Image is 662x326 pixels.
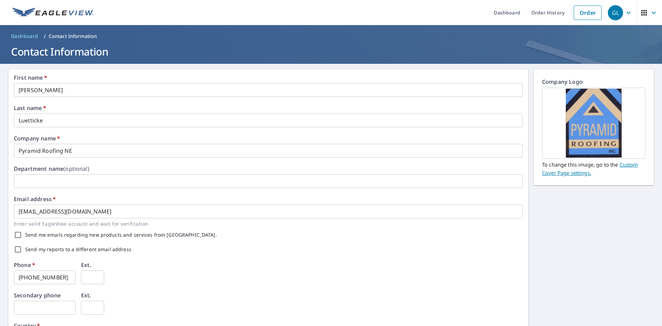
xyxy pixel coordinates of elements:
[608,5,623,20] div: GL
[14,105,46,111] label: Last name
[14,136,60,141] label: Company name
[574,6,602,20] a: Order
[44,32,46,40] li: /
[542,78,645,88] p: Company Logo
[12,8,94,18] img: EV Logo
[81,293,91,298] label: Ext.
[81,262,91,268] label: Ext.
[49,33,97,40] p: Contact Information
[14,293,61,298] label: Secondary phone
[14,220,518,228] p: Enter valid EagleView account and wait for verification
[63,165,89,172] b: (optional)
[14,166,89,171] label: Department name
[25,247,131,252] label: Send my reports to a different email address
[542,159,645,177] p: To change this image, go to the
[25,233,217,237] label: Send me emails regarding new products and services from [GEOGRAPHIC_DATA].
[8,31,654,42] nav: breadcrumb
[14,262,35,268] label: Phone
[542,161,638,176] a: Custome cover page
[11,33,38,40] span: Dashboard
[14,196,56,202] label: Email address
[8,31,41,42] a: Dashboard
[14,75,47,80] label: First name
[8,45,654,59] h1: Contact Information
[566,89,621,158] img: Pyramid Roofing.JPG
